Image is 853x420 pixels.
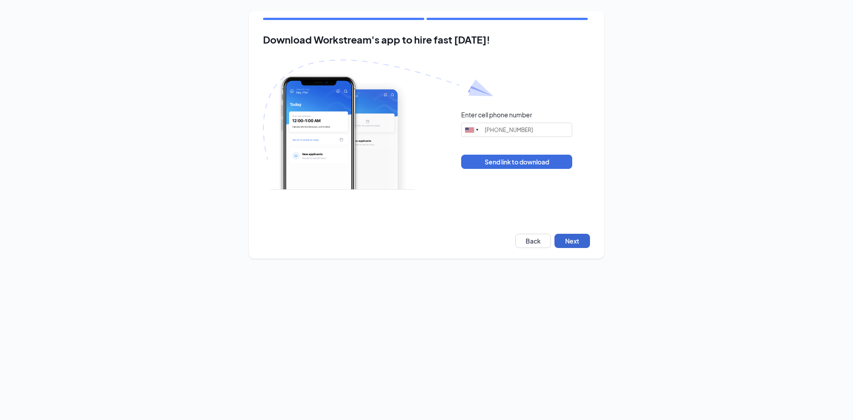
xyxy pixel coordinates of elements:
button: Back [515,234,551,248]
div: Enter cell phone number [461,110,532,119]
input: (201) 555-0123 [461,123,572,137]
div: United States: +1 [462,123,482,136]
h2: Download Workstream's app to hire fast [DATE]! [263,34,590,45]
button: Send link to download [461,155,572,169]
button: Next [554,234,590,248]
img: Download Workstream's app with paper plane [263,60,493,190]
